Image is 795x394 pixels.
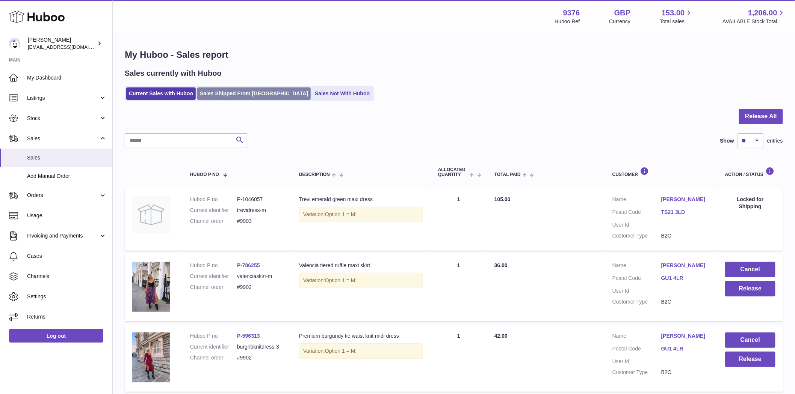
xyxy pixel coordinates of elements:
[725,281,775,296] button: Release
[431,188,487,251] td: 1
[612,332,661,341] dt: Name
[312,87,372,100] a: Sales Not With Huboo
[725,332,775,348] button: Cancel
[27,135,99,142] span: Sales
[725,167,775,177] div: Action / Status
[27,232,99,239] span: Invoicing and Payments
[612,221,661,229] dt: User Id
[190,172,219,177] span: Huboo P no
[27,115,99,122] span: Stock
[612,358,661,365] dt: User Id
[612,345,661,354] dt: Postal Code
[28,44,110,50] span: [EMAIL_ADDRESS][DOMAIN_NAME]
[661,209,710,216] a: TS21 3LD
[612,209,661,218] dt: Postal Code
[612,287,661,295] dt: User Id
[612,275,661,284] dt: Postal Code
[28,36,95,51] div: [PERSON_NAME]
[748,8,777,18] span: 1,206.00
[190,354,237,361] dt: Channel order
[431,254,487,321] td: 1
[299,196,423,203] div: Trevi emerald green maxi dress
[132,332,170,382] img: 1EB1CDE7-0207-4404-80FE-716053CC94FE.jpg
[190,343,237,350] dt: Current identifier
[27,313,107,320] span: Returns
[9,38,20,49] img: internalAdmin-9376@internal.huboo.com
[725,262,775,277] button: Cancel
[612,196,661,205] dt: Name
[237,207,284,214] dd: trevidress-m
[612,167,710,177] div: Customer
[661,298,710,305] dd: B2C
[190,218,237,225] dt: Channel order
[190,284,237,291] dt: Channel order
[299,262,423,269] div: Valencia tiered ruffle maxi skirt
[661,232,710,239] dd: B2C
[27,173,107,180] span: Add Manual Order
[237,333,260,339] a: P-596313
[27,95,99,102] span: Listings
[660,18,693,25] span: Total sales
[722,8,786,25] a: 1,206.00 AVAILABLE Stock Total
[27,154,107,161] span: Sales
[125,49,783,61] h1: My Huboo - Sales report
[325,211,357,217] span: Option 1 = M;
[725,196,775,210] div: Locked for Shipping
[125,68,222,78] h2: Sales currently with Huboo
[661,332,710,340] a: [PERSON_NAME]
[431,325,487,392] td: 1
[612,298,661,305] dt: Customer Type
[132,196,170,233] img: no-photo.jpg
[494,262,508,268] span: 36.00
[739,109,783,124] button: Release All
[190,196,237,203] dt: Huboo P no
[438,167,468,177] span: ALLOCATED Quantity
[614,8,630,18] strong: GBP
[661,275,710,282] a: GU1 4LR
[190,262,237,269] dt: Huboo P no
[9,329,103,343] a: Log out
[190,273,237,280] dt: Current identifier
[612,232,661,239] dt: Customer Type
[661,262,710,269] a: [PERSON_NAME]
[722,18,786,25] span: AVAILABLE Stock Total
[27,74,107,81] span: My Dashboard
[720,137,734,144] label: Show
[299,332,423,340] div: Premium burgundy tie waist knit midi dress
[299,343,423,359] div: Variation:
[494,196,511,202] span: 105.00
[494,333,508,339] span: 42.00
[27,253,107,260] span: Cases
[325,348,357,354] span: Option 1 = M;
[237,343,284,350] dd: burgribknitdress-3
[237,284,284,291] dd: #9902
[237,218,284,225] dd: #9903
[126,87,196,100] a: Current Sales with Huboo
[325,277,357,283] span: Option 1 = M;
[609,18,631,25] div: Currency
[237,354,284,361] dd: #9902
[662,8,685,18] span: 153.00
[237,196,284,203] dd: P-1046057
[661,345,710,352] a: GU1 4LR
[237,262,260,268] a: P-786255
[299,207,423,222] div: Variation:
[197,87,311,100] a: Sales Shipped From [GEOGRAPHIC_DATA]
[27,192,99,199] span: Orders
[767,137,783,144] span: entries
[27,293,107,300] span: Settings
[27,212,107,219] span: Usage
[299,273,423,288] div: Variation:
[612,262,661,271] dt: Name
[661,369,710,376] dd: B2C
[661,196,710,203] a: [PERSON_NAME]
[132,262,170,312] img: 7D4842D1-13B3-4F3F-8210-514321BE9D5D.jpg
[725,352,775,367] button: Release
[563,8,580,18] strong: 9376
[612,369,661,376] dt: Customer Type
[190,332,237,340] dt: Huboo P no
[660,8,693,25] a: 153.00 Total sales
[494,172,521,177] span: Total paid
[555,18,580,25] div: Huboo Ref
[299,172,330,177] span: Description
